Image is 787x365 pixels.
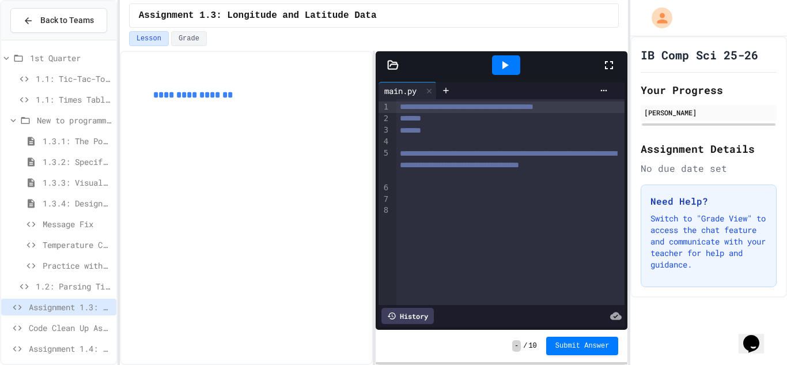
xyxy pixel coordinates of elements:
button: Lesson [129,31,169,46]
span: Code Clean Up Assignment [29,322,112,334]
h1: IB Comp Sci 25-26 [641,47,758,63]
span: 1.3.3: Visualizing Logic with Flowcharts [43,176,112,189]
button: Submit Answer [546,337,619,355]
div: 7 [379,194,390,205]
span: Back to Teams [40,14,94,27]
div: 8 [379,205,390,216]
h2: Your Progress [641,82,777,98]
div: History [381,308,434,324]
span: 1.1: Tic-Tac-Toe (Year 2) [36,73,112,85]
div: No due date set [641,161,777,175]
span: Message Fix [43,218,112,230]
div: main.py [379,85,422,97]
span: Assignment 1.3: Longitude and Latitude Data [29,301,112,313]
span: 1.3.4: Designing Flowcharts [43,197,112,209]
div: main.py [379,82,437,99]
span: Assignment 1.4: Reading and Parsing Data [29,343,112,355]
p: Switch to "Grade View" to access the chat feature and communicate with your teacher for help and ... [650,213,767,270]
span: 1.3.2: Specifying Ideas with Pseudocode [43,156,112,168]
span: Submit Answer [555,341,610,351]
span: 1.2: Parsing Time Data [36,280,112,292]
div: 3 [379,125,390,136]
button: Grade [171,31,207,46]
span: 10 [528,341,536,351]
span: Assignment 1.3: Longitude and Latitude Data [139,9,377,22]
div: 5 [379,148,390,182]
span: New to programming exercises [37,114,112,126]
button: Back to Teams [10,8,107,33]
span: - [512,340,521,352]
span: 1.3.1: The Power of Algorithms [43,135,112,147]
span: 1.1: Times Table (Year 1/SL) [36,93,112,106]
div: My Account [640,5,675,31]
h3: Need Help? [650,194,767,208]
span: / [523,341,527,351]
div: 4 [379,136,390,148]
div: 6 [379,182,390,194]
div: 1 [379,101,390,113]
iframe: chat widget [739,319,775,353]
div: [PERSON_NAME] [644,107,773,118]
span: Temperature Converter [43,239,112,251]
h2: Assignment Details [641,141,777,157]
div: 2 [379,113,390,125]
span: Practice with Python [43,259,112,272]
span: 1st Quarter [30,52,112,64]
